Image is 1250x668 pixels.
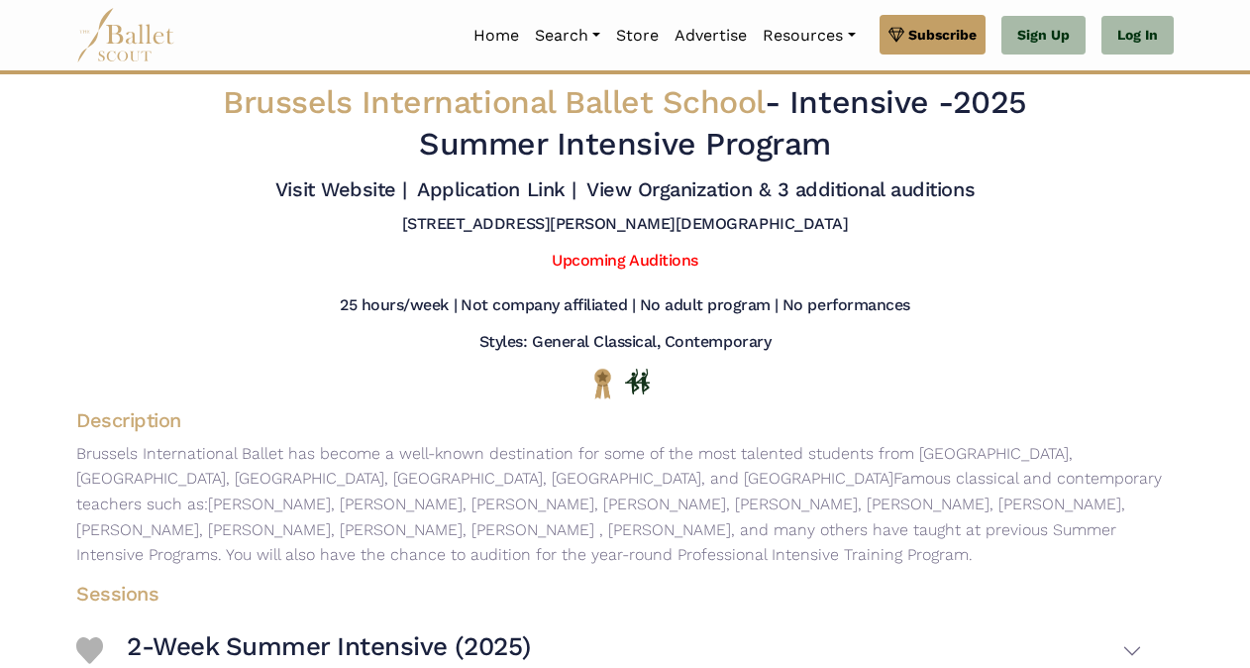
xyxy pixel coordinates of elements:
[782,295,910,316] h5: No performances
[590,368,615,398] img: National
[466,15,527,56] a: Home
[755,15,863,56] a: Resources
[586,177,975,201] a: View Organization & 3 additional auditions
[170,82,1080,165] h2: - 2025 Summer Intensive Program
[127,630,531,664] h3: 2-Week Summer Intensive (2025)
[640,295,779,316] h5: No adult program |
[880,15,986,55] a: Subscribe
[417,177,575,201] a: Application Link |
[60,441,1190,568] p: Brussels International Ballet has become a well-known destination for some of the most talented s...
[888,24,904,46] img: gem.svg
[908,24,977,46] span: Subscribe
[479,332,771,353] h5: Styles: General Classical, Contemporary
[76,637,103,664] img: Heart
[625,369,650,394] img: In Person
[461,295,635,316] h5: Not company affiliated |
[60,581,1158,607] h4: Sessions
[60,407,1190,433] h4: Description
[223,83,765,121] span: Brussels International Ballet School
[667,15,755,56] a: Advertise
[1101,16,1174,56] a: Log In
[340,295,457,316] h5: 25 hours/week |
[402,214,848,235] h5: [STREET_ADDRESS][PERSON_NAME][DEMOGRAPHIC_DATA]
[527,15,608,56] a: Search
[789,83,953,121] span: Intensive -
[552,251,697,270] a: Upcoming Auditions
[275,177,407,201] a: Visit Website |
[608,15,667,56] a: Store
[1001,16,1086,56] a: Sign Up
